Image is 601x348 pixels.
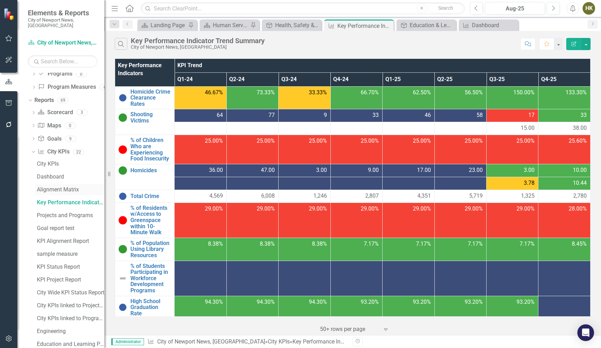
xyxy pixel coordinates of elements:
[472,21,516,30] div: Dashboard
[460,21,516,30] a: Dashboard
[37,251,104,257] div: sample measure
[487,177,538,190] td: Double-Click to Edit
[209,166,223,174] span: 36.00
[99,84,111,90] div: 0
[413,205,431,213] span: 29.00%
[205,205,223,213] span: 29.00%
[469,166,483,174] span: 23.00
[226,135,278,164] td: Double-Click to Edit
[130,205,171,236] a: % of Residents w/Access to Greenspace within 10-Minute Walk
[330,86,382,109] td: Double-Click to Edit
[139,21,186,30] a: Landing Page
[115,190,175,203] td: Double-Click to Edit Right Click for Context Menu
[217,111,223,119] span: 64
[487,203,538,238] td: Double-Click to Edit
[279,238,330,261] td: Double-Click to Edit
[37,238,104,244] div: KPI Alignment Report
[330,296,382,319] td: Double-Click to Edit
[268,338,290,345] a: City KPIs
[487,5,543,13] div: Aug-25
[226,203,278,238] td: Double-Click to Edit
[313,192,327,200] span: 1,246
[130,111,171,124] a: Shooting Victims
[111,338,144,345] span: Administrator
[257,298,275,306] span: 94.30%
[438,5,453,11] span: Search
[428,3,463,13] button: Search
[175,86,226,109] td: Double-Click to Edit
[205,89,223,97] span: 46.67%
[130,240,171,259] a: % of Population Using Library Resources
[37,225,104,231] div: Goal report test
[516,298,535,306] span: 93.20%
[38,135,61,143] a: Goals
[147,338,347,346] div: » »
[383,86,434,109] td: Double-Click to Edit
[434,177,486,190] td: Double-Click to Edit
[35,287,104,298] a: City Wide KPI Status Report
[434,86,486,109] td: Double-Click to Edit
[521,192,535,200] span: 1,325
[37,290,104,296] div: City Wide KPI Status Report
[175,177,226,190] td: Double-Click to Edit
[330,177,382,190] td: Double-Click to Edit
[35,261,104,272] a: KPI Status Report
[38,83,96,91] a: Program Measures
[279,177,330,190] td: Double-Click to Edit
[37,199,104,206] div: Key Performance Indicator Trend Summary
[151,21,186,30] div: Landing Page
[175,261,226,296] td: Double-Click to Edit
[434,203,486,238] td: Double-Click to Edit
[361,137,379,145] span: 25.00%
[130,167,171,174] a: Homicides
[201,21,249,30] a: Human Services Landing Page
[35,248,104,260] a: sample measure
[226,261,278,296] td: Double-Click to Edit
[264,21,320,30] a: Health, Safety & Well-Being
[487,238,538,261] td: Double-Click to Edit
[35,158,104,169] a: City KPIs
[520,240,535,248] span: 7.17%
[538,86,591,109] td: Double-Click to Edit
[261,192,275,200] span: 6,008
[35,210,104,221] a: Projects and Programs
[425,111,431,119] span: 46
[465,89,483,97] span: 56.50%
[34,96,54,104] a: Reports
[361,205,379,213] span: 29.00%
[434,296,486,319] td: Double-Click to Edit
[119,216,127,224] img: Below Target
[309,298,327,306] span: 94.30%
[35,274,104,285] a: KPI Project Report
[37,328,104,334] div: Engineering
[569,205,587,213] span: 28.00%
[383,261,434,296] td: Double-Click to Edit
[538,238,591,261] td: Double-Click to Edit
[37,315,104,322] div: City KPIs linked to Programs and Projects (Copy)
[175,296,226,319] td: Double-Click to Edit
[28,55,97,68] input: Search Below...
[365,192,379,200] span: 2,807
[330,135,382,164] td: Double-Click to Edit
[226,177,278,190] td: Double-Click to Edit
[37,302,104,309] div: City KPIs linked to Projects and Programs
[577,324,594,341] div: Open Intercom Messenger
[175,122,226,135] td: Double-Click to Edit
[130,263,171,294] a: % of Students Participating in Workforce Development Programs
[115,203,175,238] td: Double-Click to Edit Right Click for Context Menu
[226,122,278,135] td: Double-Click to Edit
[130,89,171,107] a: Homicide Crime Clearance Rates
[528,111,535,119] span: 17
[469,192,483,200] span: 5,719
[309,137,327,145] span: 25.00%
[35,236,104,247] a: KPI Alignment Report
[73,149,84,155] div: 22
[130,298,171,317] a: High School Graduation Rate
[65,136,76,142] div: 9
[28,39,97,47] a: City of Newport News, [GEOGRAPHIC_DATA]
[573,124,587,132] span: 38.00
[465,137,483,145] span: 25.00%
[35,197,104,208] a: Key Performance Indicator Trend Summary
[538,296,591,319] td: Double-Click to Edit
[330,238,382,261] td: Double-Click to Edit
